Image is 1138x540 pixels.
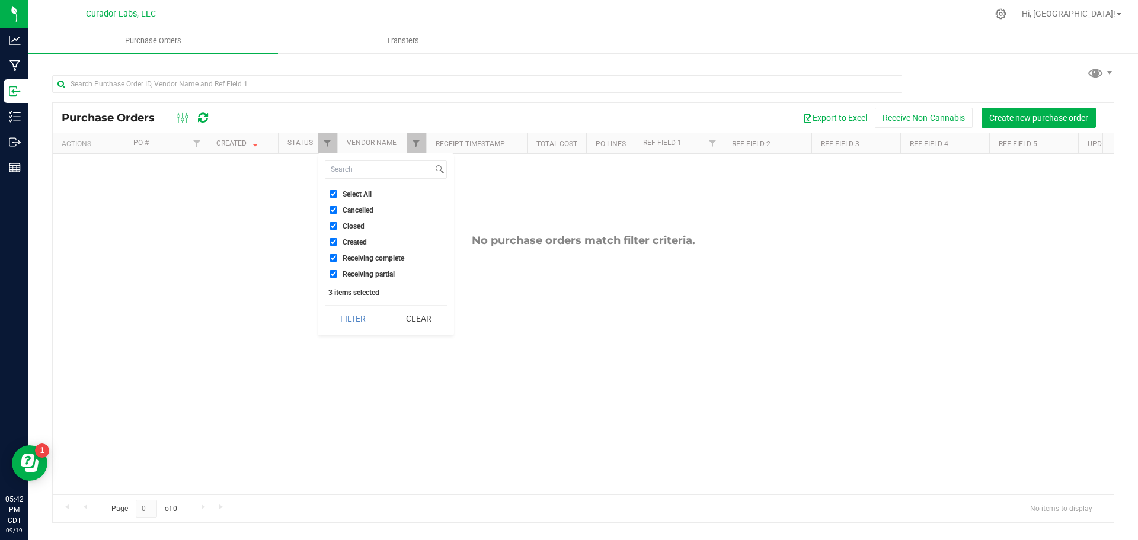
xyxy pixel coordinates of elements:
a: Created [216,139,260,147]
button: Export to Excel [795,108,875,128]
input: Receiving partial [330,270,337,278]
div: Manage settings [993,8,1008,20]
button: Create new purchase order [982,108,1096,128]
inline-svg: Reports [9,162,21,173]
span: No items to display [1021,500,1102,517]
button: Receive Non-Cannabis [875,108,973,128]
span: Closed [343,223,365,230]
inline-svg: Inbound [9,85,21,97]
button: Filter [325,306,382,332]
span: Select All [343,191,372,198]
button: Clear [390,306,447,332]
span: Create new purchase order [989,113,1088,123]
p: 09/19 [5,526,23,535]
span: Hi, [GEOGRAPHIC_DATA]! [1022,9,1115,18]
a: Filter [318,133,337,153]
a: Vendor Name [347,139,397,147]
input: Closed [330,222,337,230]
a: Ref Field 2 [732,140,771,148]
span: Purchase Orders [109,36,197,46]
a: PO Lines [596,140,626,148]
iframe: Resource center unread badge [35,443,49,458]
a: Ref Field 5 [999,140,1037,148]
a: Ref Field 3 [821,140,859,148]
span: Page of 0 [101,500,187,518]
span: Cancelled [343,207,373,214]
iframe: Resource center [12,445,47,481]
inline-svg: Inventory [9,111,21,123]
div: No purchase orders match filter criteria. [53,234,1114,247]
a: Ref Field 1 [643,139,682,147]
a: Filter [703,133,723,153]
a: Receipt Timestamp [436,140,505,148]
input: Cancelled [330,206,337,214]
input: Search Purchase Order ID, Vendor Name and Ref Field 1 [52,75,902,93]
span: Curador Labs, LLC [86,9,156,19]
span: Receiving complete [343,255,404,262]
input: Receiving complete [330,254,337,262]
a: Filter [187,133,207,153]
p: 05:42 PM CDT [5,494,23,526]
div: 3 items selected [328,288,443,297]
div: Actions [62,140,119,148]
input: Search [325,161,433,178]
span: Receiving partial [343,271,395,278]
a: Updated [1088,140,1119,148]
a: Filter [407,133,426,153]
input: Select All [330,190,337,198]
a: Total Cost [536,140,577,148]
a: Transfers [278,28,528,53]
span: Purchase Orders [62,111,167,124]
span: Transfers [370,36,435,46]
a: Ref Field 4 [910,140,948,148]
span: Created [343,239,367,246]
inline-svg: Outbound [9,136,21,148]
a: PO # [133,139,149,147]
inline-svg: Analytics [9,34,21,46]
inline-svg: Manufacturing [9,60,21,72]
a: Purchase Orders [28,28,278,53]
input: Created [330,238,337,246]
a: Status [287,139,313,147]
